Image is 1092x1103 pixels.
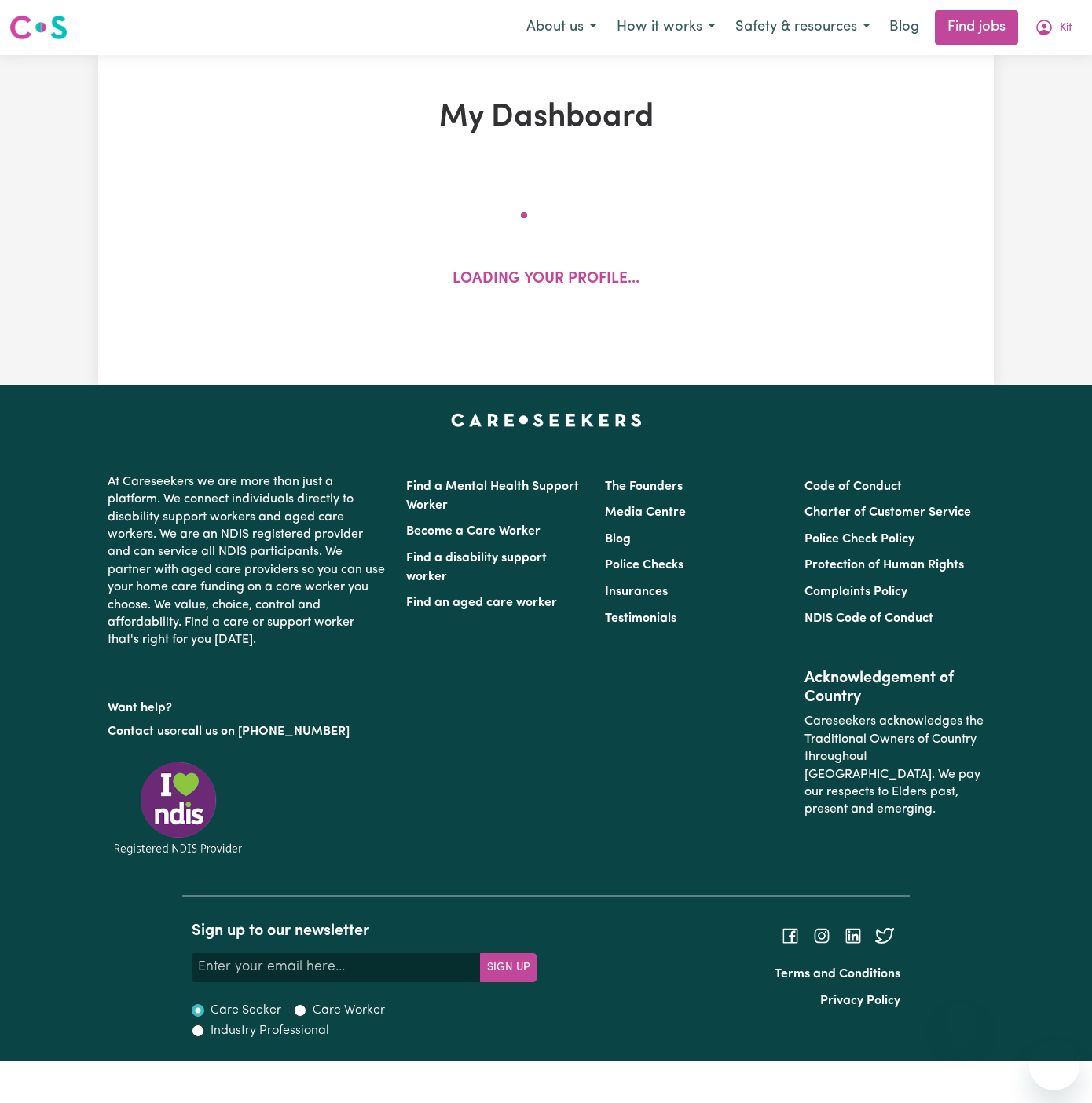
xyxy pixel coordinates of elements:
[804,559,964,572] a: Protection of Human Rights
[804,506,971,519] a: Charter of Customer Service
[812,929,831,941] a: Follow Careseekers on Instagram
[1060,20,1072,37] span: Kit
[453,268,639,291] p: Loading your profile...
[192,922,537,940] h2: Sign up to our newsletter
[181,725,350,738] a: call us on [PHONE_NUMBER]
[257,99,835,137] h1: My Dashboard
[9,9,68,46] a: Careseekers logo
[108,725,170,738] a: Contact us
[804,586,907,598] a: Complaints Policy
[108,693,387,717] p: Want help?
[406,552,547,583] a: Find a disability support worker
[605,559,683,572] a: Police Checks
[516,11,606,44] button: About us
[804,707,984,824] p: Careseekers acknowledges the Traditional Owners of Country throughout [GEOGRAPHIC_DATA]. We pay o...
[945,1003,977,1034] iframe: Close message
[108,759,249,857] img: Registered NDIS provider
[875,929,894,941] a: Follow Careseekers on Twitter
[108,717,387,747] p: or
[605,612,676,625] a: Testimonials
[192,953,481,981] input: Enter your email here...
[313,1001,385,1020] label: Care Worker
[480,953,537,981] button: Subscribe
[804,669,984,707] h2: Acknowledgement of Country
[725,11,880,44] button: Safety & resources
[1029,1040,1079,1090] iframe: Button to launch messaging window
[605,480,683,493] a: The Founders
[406,480,579,512] a: Find a Mental Health Support Worker
[1024,11,1083,44] button: My Account
[935,10,1018,45] a: Find jobs
[605,506,686,519] a: Media Centre
[804,480,902,493] a: Code of Conduct
[605,586,668,598] a: Insurances
[406,597,557,609] a: Find an aged care worker
[451,414,642,426] a: Careseekers home page
[804,612,933,625] a: NDIS Code of Conduct
[605,533,631,546] a: Blog
[9,13,68,42] img: Careseekers logo
[606,11,725,44] button: How it works
[844,929,863,941] a: Follow Careseekers on LinkedIn
[108,467,387,656] p: At Careseekers we are more than just a platform. We connect individuals directly to disability su...
[820,995,900,1007] a: Privacy Policy
[775,968,900,981] a: Terms and Conditions
[804,533,914,546] a: Police Check Policy
[211,1021,329,1040] label: Industry Professional
[880,10,929,45] a: Blog
[406,525,541,538] a: Become a Care Worker
[211,1001,281,1020] label: Care Seeker
[781,929,800,941] a: Follow Careseekers on Facebook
